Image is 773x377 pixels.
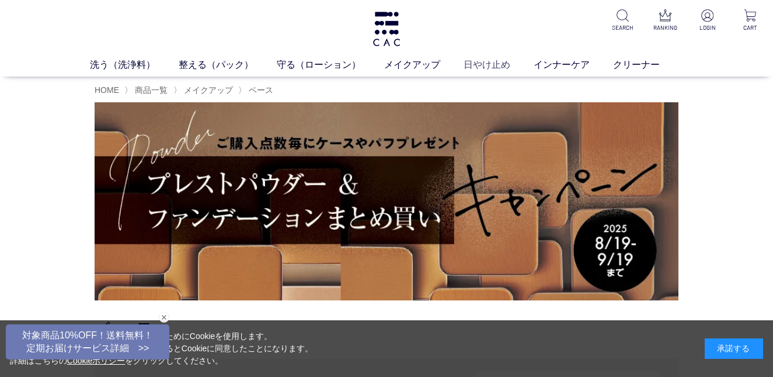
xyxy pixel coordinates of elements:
a: SEARCH [609,9,636,32]
h1: ベース [95,316,678,341]
a: メイクアップ [384,58,464,72]
a: LOGIN [694,9,722,32]
a: CART [736,9,764,32]
span: ベース [249,85,273,95]
li: 〉 [124,85,170,96]
li: 〉 [173,85,236,96]
p: LOGIN [694,23,722,32]
span: 商品一覧 [135,85,168,95]
p: SEARCH [609,23,636,32]
a: 守る（ローション） [277,58,384,72]
a: HOME [95,85,119,95]
img: logo [371,12,402,46]
p: CART [736,23,764,32]
a: 整える（パック） [179,58,277,72]
a: 商品一覧 [133,85,168,95]
a: クリーナー [613,58,683,72]
li: 〉 [238,85,276,96]
div: 承諾する [705,338,763,359]
a: インナーケア [534,58,613,72]
a: メイクアップ [182,85,233,95]
p: RANKING [652,23,679,32]
a: RANKING [652,9,679,32]
a: 日やけ止め [464,58,534,72]
span: メイクアップ [184,85,233,95]
a: ベース [246,85,273,95]
a: 洗う（洗浄料） [90,58,179,72]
